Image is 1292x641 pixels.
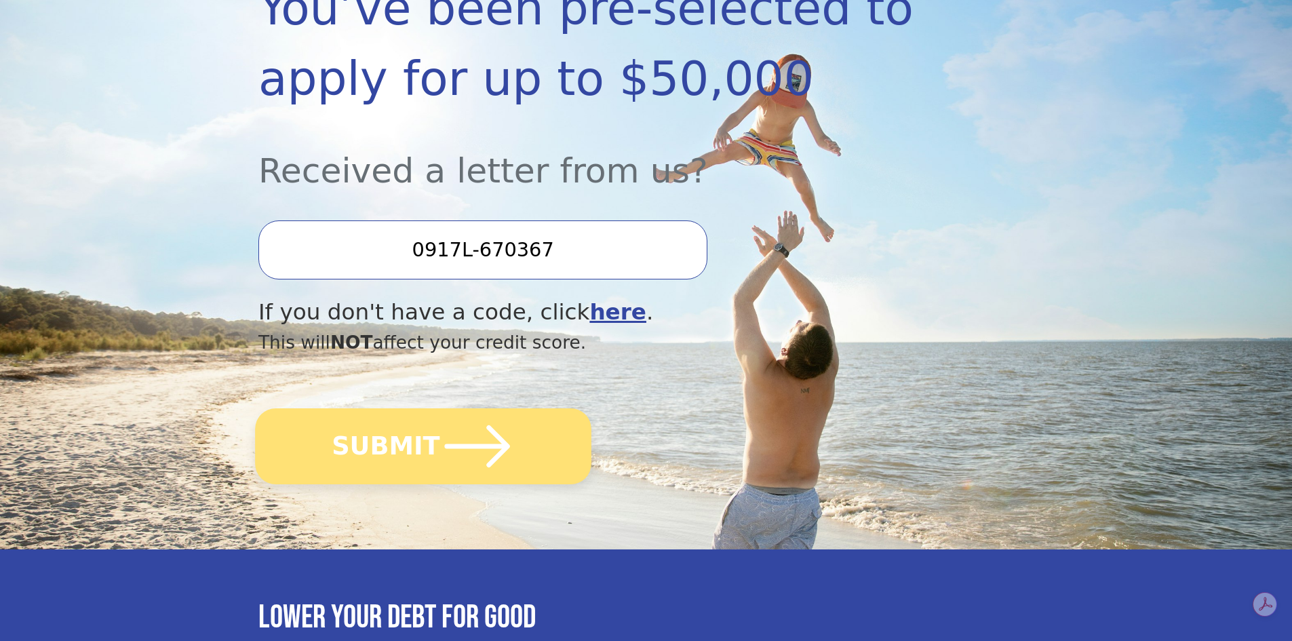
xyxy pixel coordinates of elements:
a: here [589,299,646,325]
span: NOT [330,332,373,353]
div: If you don't have a code, click . [258,296,918,329]
h3: Lower your debt for good [258,598,1034,638]
div: This will affect your credit score. [258,329,918,356]
input: Enter your Offer Code: [258,220,707,279]
button: SUBMIT [255,408,591,484]
div: Received a letter from us? [258,114,918,196]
